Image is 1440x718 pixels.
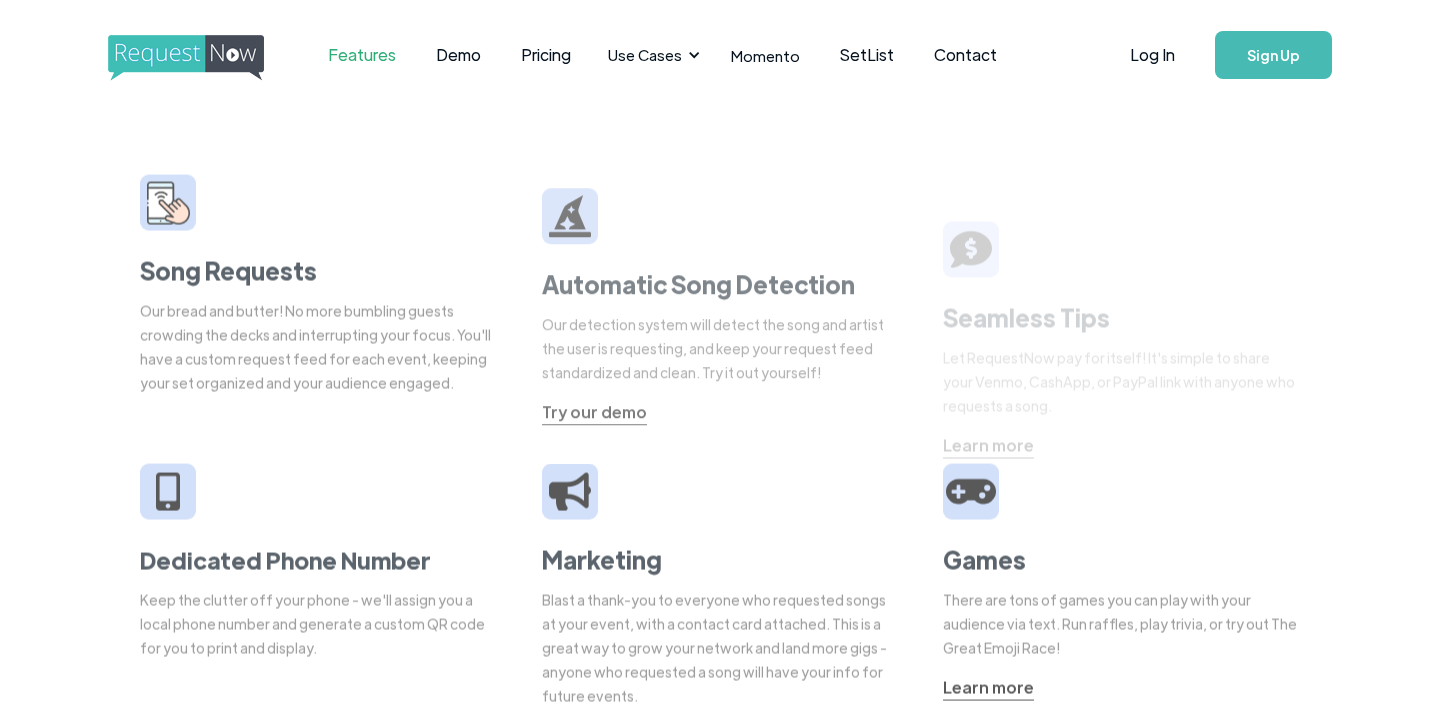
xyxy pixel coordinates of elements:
a: Learn more [943,676,1034,701]
img: smarphone [147,181,190,224]
a: Contact [914,24,1017,86]
a: Sign Up [1215,31,1332,79]
a: Momento [711,26,820,85]
div: Learn more [943,433,1034,457]
a: home [108,35,258,75]
img: iphone [156,472,180,511]
strong: Song Requests [140,255,317,286]
a: Learn more [943,433,1034,458]
img: megaphone [549,473,591,510]
a: Features [308,24,416,86]
div: Try our demo [542,400,647,424]
div: Keep the clutter off your phone - we'll assign you a local phone number and generate a custom QR ... [140,588,497,660]
a: SetList [820,24,914,86]
img: video game [946,471,996,511]
div: Our detection system will detect the song and artist the user is requesting, and keep your reques... [542,312,899,384]
strong: Games [943,544,1026,575]
strong: Automatic Song Detection [542,268,855,299]
a: Demo [416,24,501,86]
div: There are tons of games you can play with your audience via text. Run raffles, play trivia, or tr... [943,588,1300,660]
div: Use Cases [608,44,682,66]
img: requestnow logo [108,35,301,81]
strong: Seamless Tips [943,301,1110,332]
div: Our bread and butter! No more bumbling guests crowding the decks and interrupting your focus. You... [140,299,497,395]
div: Let RequestNow pay for itself! It's simple to share your Venmo, CashApp, or PayPal link with anyo... [943,345,1300,417]
img: wizard hat [549,195,591,237]
div: Blast a thank-you to everyone who requested songs at your event, with a contact card attached. Th... [542,588,899,708]
strong: Dedicated Phone Number [140,544,431,576]
a: Log In [1110,20,1195,90]
a: Try our demo [542,400,647,425]
div: Use Cases [596,24,706,86]
a: Pricing [501,24,591,86]
div: Learn more [943,676,1034,700]
strong: Marketing [542,544,662,575]
img: tip sign [950,228,992,270]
